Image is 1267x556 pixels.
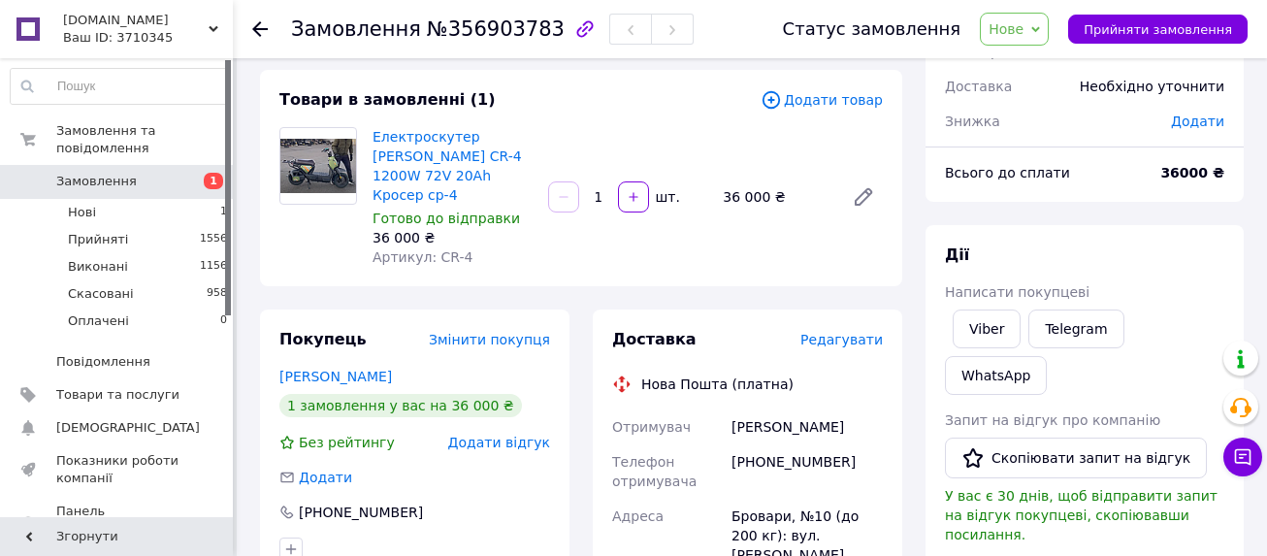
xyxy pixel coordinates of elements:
[1171,114,1224,129] span: Додати
[207,285,227,303] span: 958
[728,444,887,499] div: [PHONE_NUMBER]
[945,114,1000,129] span: Знижка
[252,19,268,39] div: Повернутися назад
[945,79,1012,94] span: Доставка
[651,187,682,207] div: шт.
[279,394,522,417] div: 1 замовлення у вас на 36 000 ₴
[11,69,228,104] input: Пошук
[204,173,223,189] span: 1
[68,312,129,330] span: Оплачені
[945,44,999,59] span: 1 товар
[56,419,200,437] span: [DEMOGRAPHIC_DATA]
[56,452,179,487] span: Показники роботи компанії
[373,228,533,247] div: 36 000 ₴
[279,330,367,348] span: Покупець
[279,369,392,384] a: [PERSON_NAME]
[220,204,227,221] span: 1
[612,454,697,489] span: Телефон отримувача
[373,249,472,265] span: Артикул: CR-4
[291,17,421,41] span: Замовлення
[761,89,883,111] span: Додати товар
[297,503,425,522] div: [PHONE_NUMBER]
[715,183,836,211] div: 36 000 ₴
[200,258,227,276] span: 1156
[945,412,1160,428] span: Запит на відгук про компанію
[279,90,496,109] span: Товари в замовленні (1)
[1068,65,1236,108] div: Необхідно уточнити
[989,21,1023,37] span: Нове
[56,173,137,190] span: Замовлення
[945,356,1047,395] a: WhatsApp
[612,330,697,348] span: Доставка
[945,488,1218,542] span: У вас є 30 днів, щоб відправити запит на відгук покупцеві, скопіювавши посилання.
[299,470,352,485] span: Додати
[56,122,233,157] span: Замовлення та повідомлення
[945,284,1089,300] span: Написати покупцеві
[612,508,664,524] span: Адреса
[945,438,1207,478] button: Скопіювати запит на відгук
[953,310,1021,348] a: Viber
[844,178,883,216] a: Редагувати
[63,12,209,29] span: Euro-tekhnika.com.ua
[68,231,128,248] span: Прийняті
[56,386,179,404] span: Товари та послуги
[636,375,798,394] div: Нова Пошта (платна)
[373,129,522,203] a: Електроскутер [PERSON_NAME] CR-4 1200W 72V 20Ah Кросер ср-4
[299,435,395,450] span: Без рейтингу
[1068,15,1248,44] button: Прийняти замовлення
[56,503,179,538] span: Панель управління
[68,258,128,276] span: Виконані
[429,332,550,347] span: Змінити покупця
[68,285,134,303] span: Скасовані
[200,231,227,248] span: 1556
[448,435,550,450] span: Додати відгук
[612,419,691,435] span: Отримувач
[1084,22,1232,37] span: Прийняти замовлення
[945,165,1070,180] span: Всього до сплати
[63,29,233,47] div: Ваш ID: 3710345
[373,211,520,226] span: Готово до відправки
[945,245,969,264] span: Дії
[56,353,150,371] span: Повідомлення
[728,409,887,444] div: [PERSON_NAME]
[1160,165,1224,180] b: 36000 ₴
[68,204,96,221] span: Нові
[800,332,883,347] span: Редагувати
[220,312,227,330] span: 0
[280,139,356,192] img: Електроскутер Crosser CR-4 1200W 72V 20Ah Кросер ср-4
[427,17,565,41] span: №356903783
[783,19,961,39] div: Статус замовлення
[1223,438,1262,476] button: Чат з покупцем
[1028,310,1123,348] a: Telegram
